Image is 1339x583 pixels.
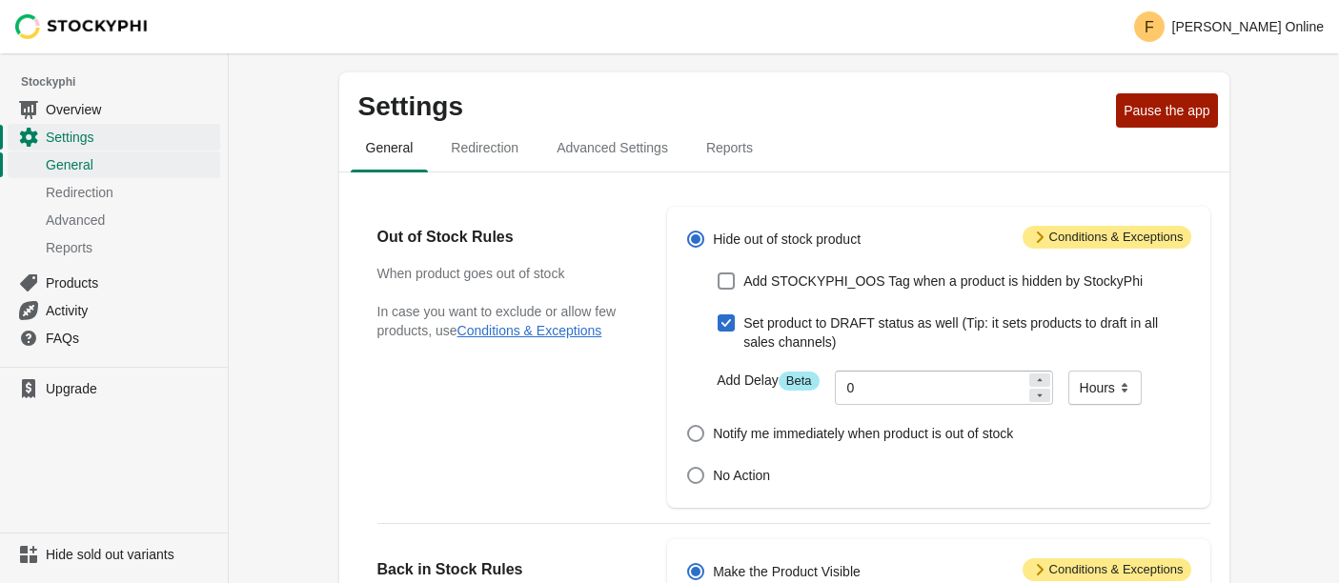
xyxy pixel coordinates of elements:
span: Products [46,273,216,292]
span: Avatar with initials F [1134,11,1165,42]
a: Upgrade [8,375,220,402]
a: Hide sold out variants [8,541,220,568]
span: Pause the app [1124,103,1209,118]
a: FAQs [8,324,220,352]
a: Overview [8,95,220,123]
p: [PERSON_NAME] Online [1172,19,1325,34]
span: FAQs [46,329,216,348]
a: Redirection [8,178,220,206]
span: Redirection [436,131,534,165]
span: Advanced Settings [541,131,683,165]
span: Advanced [46,211,216,230]
a: Advanced [8,206,220,233]
img: Stockyphi [15,14,149,39]
span: Notify me immediately when product is out of stock [713,424,1013,443]
h2: Out of Stock Rules [377,226,630,249]
button: reports [687,123,772,172]
span: Redirection [46,183,216,202]
a: Settings [8,123,220,151]
button: general [347,123,433,172]
span: General [46,155,216,174]
button: Conditions & Exceptions [457,323,602,338]
a: Reports [8,233,220,261]
span: General [351,131,429,165]
a: Activity [8,296,220,324]
button: Pause the app [1116,93,1217,128]
button: Avatar with initials F[PERSON_NAME] Online [1126,8,1332,46]
span: Set product to DRAFT status as well (Tip: it sets products to draft in all sales channels) [743,313,1190,352]
span: Reports [691,131,768,165]
span: Overview [46,100,216,119]
span: No Action [713,466,770,485]
a: Products [8,269,220,296]
h3: When product goes out of stock [377,264,630,283]
span: Hide sold out variants [46,545,216,564]
a: General [8,151,220,178]
span: Upgrade [46,379,216,398]
span: Activity [46,301,216,320]
span: Make the Product Visible [713,562,861,581]
span: Settings [46,128,216,147]
button: Advanced settings [538,123,687,172]
label: Add Delay [717,371,819,391]
span: Hide out of stock product [713,230,861,249]
span: Stockyphi [21,72,228,91]
span: Conditions & Exceptions [1023,226,1191,249]
span: Beta [779,372,820,391]
h2: Back in Stock Rules [377,558,630,581]
span: Conditions & Exceptions [1023,558,1191,581]
span: Add STOCKYPHI_OOS Tag when a product is hidden by StockyPhi [743,271,1143,291]
p: Settings [358,91,1109,122]
button: redirection [432,123,538,172]
p: In case you want to exclude or allow few products, use [377,302,630,340]
span: Reports [46,238,216,257]
text: F [1145,19,1154,35]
